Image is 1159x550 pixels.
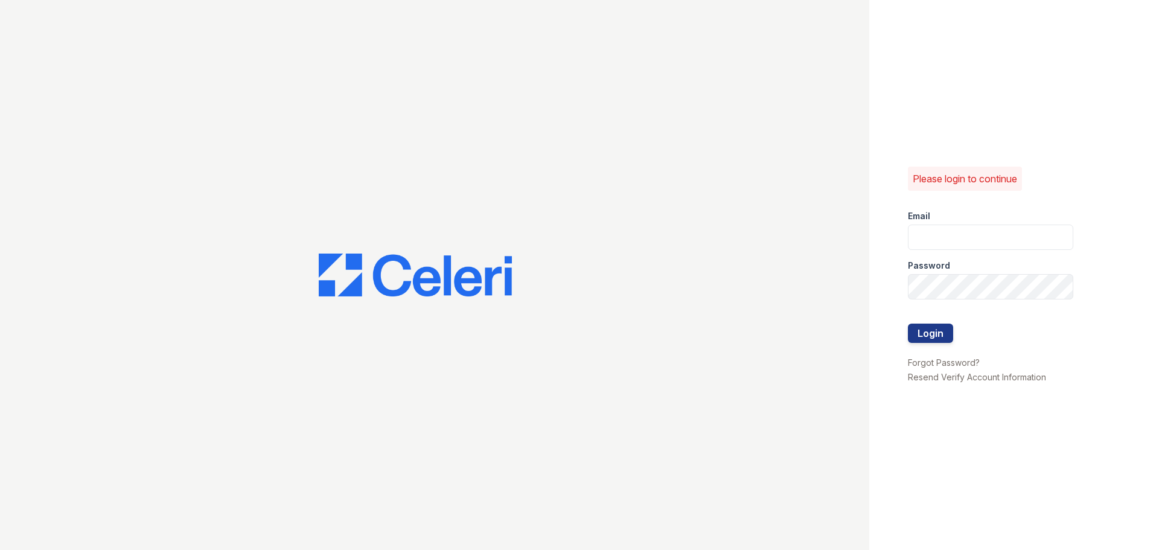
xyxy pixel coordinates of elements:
p: Please login to continue [913,171,1017,186]
a: Resend Verify Account Information [908,372,1046,382]
a: Forgot Password? [908,357,980,368]
label: Password [908,260,950,272]
button: Login [908,324,953,343]
label: Email [908,210,930,222]
img: CE_Logo_Blue-a8612792a0a2168367f1c8372b55b34899dd931a85d93a1a3d3e32e68fde9ad4.png [319,254,512,297]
